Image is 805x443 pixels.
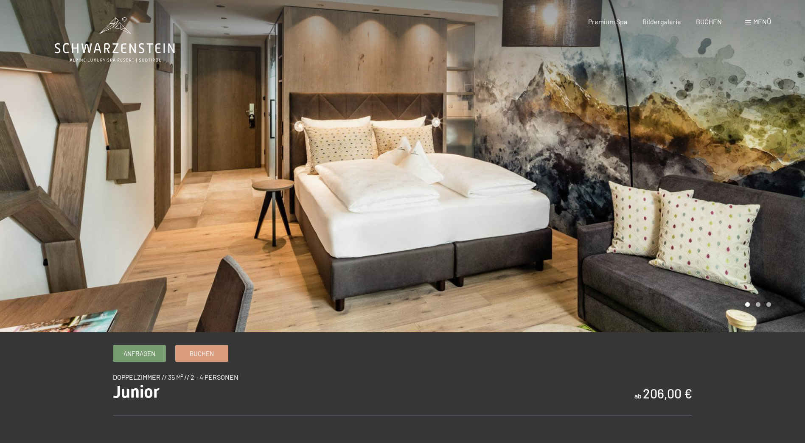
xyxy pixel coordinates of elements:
[176,345,228,362] a: Buchen
[643,386,692,401] b: 206,00 €
[113,382,160,402] span: Junior
[113,345,165,362] a: Anfragen
[753,17,771,25] span: Menü
[123,349,155,358] span: Anfragen
[696,17,722,25] a: BUCHEN
[113,373,238,381] span: Doppelzimmer // 35 m² // 2 - 4 Personen
[634,392,642,400] span: ab
[588,17,627,25] a: Premium Spa
[190,349,214,358] span: Buchen
[642,17,681,25] a: Bildergalerie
